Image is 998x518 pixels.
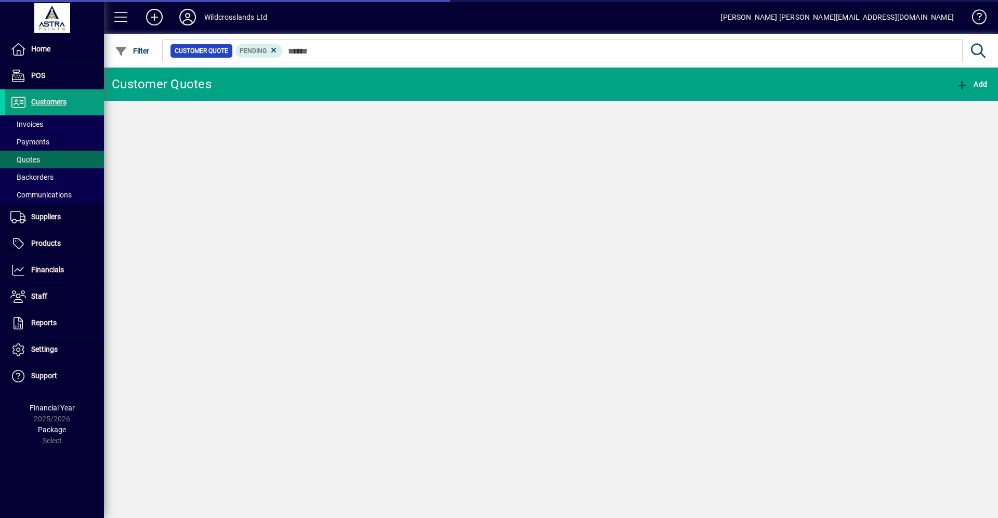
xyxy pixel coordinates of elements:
[953,75,990,94] button: Add
[112,76,212,92] div: Customer Quotes
[171,8,204,26] button: Profile
[31,318,57,327] span: Reports
[31,265,64,274] span: Financials
[10,155,40,164] span: Quotes
[138,8,171,26] button: Add
[10,120,43,128] span: Invoices
[31,345,58,353] span: Settings
[956,80,987,88] span: Add
[10,173,54,181] span: Backorders
[31,71,45,79] span: POS
[5,168,104,186] a: Backorders
[5,257,104,283] a: Financials
[5,133,104,151] a: Payments
[235,44,283,58] mat-chip: Pending Status: Pending
[5,115,104,133] a: Invoices
[5,284,104,310] a: Staff
[175,46,228,56] span: Customer Quote
[10,138,49,146] span: Payments
[5,151,104,168] a: Quotes
[5,363,104,389] a: Support
[5,204,104,230] a: Suppliers
[31,239,61,247] span: Products
[38,426,66,434] span: Package
[30,404,75,412] span: Financial Year
[5,63,104,89] a: POS
[31,212,61,221] span: Suppliers
[31,292,47,300] span: Staff
[112,42,152,60] button: Filter
[720,9,954,25] div: [PERSON_NAME] [PERSON_NAME][EMAIL_ADDRESS][DOMAIN_NAME]
[5,36,104,62] a: Home
[240,47,267,55] span: Pending
[115,47,150,55] span: Filter
[5,310,104,336] a: Reports
[204,9,267,25] div: Wildcrosslands Ltd
[5,337,104,363] a: Settings
[10,191,72,199] span: Communications
[31,371,57,380] span: Support
[31,45,50,53] span: Home
[31,98,67,106] span: Customers
[5,231,104,257] a: Products
[5,186,104,204] a: Communications
[964,2,985,36] a: Knowledge Base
